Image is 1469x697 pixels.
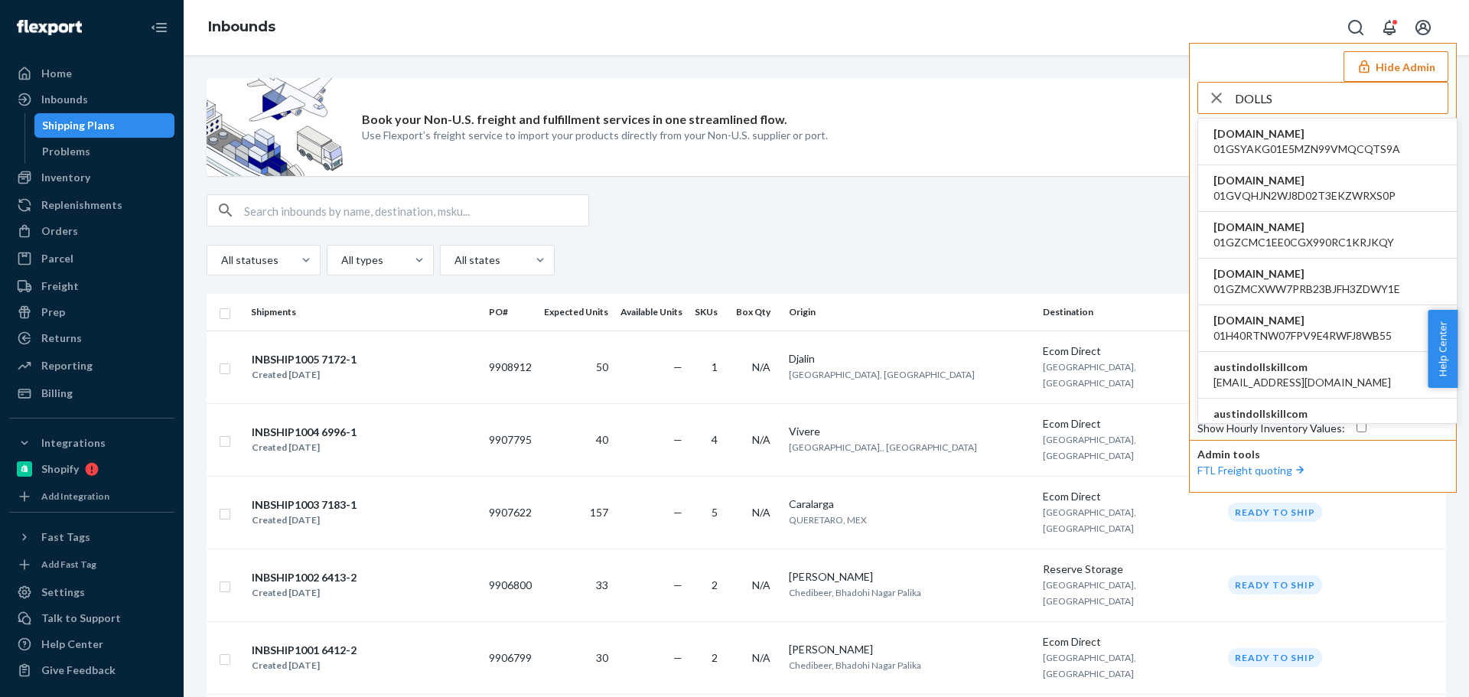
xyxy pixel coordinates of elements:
span: N/A [752,651,770,664]
div: Ecom Direct [1043,634,1216,650]
div: Ready to ship [1228,575,1322,594]
span: — [673,651,682,664]
a: Inbounds [208,18,275,35]
button: Open notifications [1374,12,1405,43]
span: [GEOGRAPHIC_DATA],, [GEOGRAPHIC_DATA] [789,441,977,453]
div: Ecom Direct [1043,416,1216,432]
a: Shipping Plans [34,113,175,138]
div: Ready to ship [1228,503,1322,522]
a: FTL Freight quoting [1197,464,1308,477]
div: INBSHIP1003 7183-1 [252,497,357,513]
input: Search or paste seller ID [1235,83,1448,113]
a: Shopify [9,457,174,481]
span: 01GZCMC1EE0CGX990RC1KRJKQY [1213,235,1394,250]
span: 1 [712,360,718,373]
div: Freight [41,278,79,294]
span: [DOMAIN_NAME] [1213,126,1400,142]
a: Returns [9,326,174,350]
a: Home [9,61,174,86]
th: Destination [1037,294,1222,331]
span: [GEOGRAPHIC_DATA], [GEOGRAPHIC_DATA] [1043,506,1136,534]
div: Help Center [41,637,103,652]
div: INBSHIP1004 6996-1 [252,425,357,440]
a: Problems [34,139,175,164]
span: [DOMAIN_NAME] [1213,220,1394,235]
span: 01GVQHJN2WJ8D02T3EKZWRXS0P [1213,188,1396,204]
span: 33 [596,578,608,591]
span: 2 [712,651,718,664]
a: Inventory [9,165,174,190]
div: Show Hourly Inventory Values : [1197,421,1345,436]
div: Parcel [41,251,73,266]
span: [GEOGRAPHIC_DATA], [GEOGRAPHIC_DATA] [1043,579,1136,607]
span: N/A [752,360,770,373]
span: 5 [712,506,718,519]
div: [PERSON_NAME] [789,642,1031,657]
div: Shipping Plans [42,118,115,133]
p: Admin tools [1197,447,1448,462]
a: Help Center [9,632,174,656]
div: Created [DATE] [252,367,357,383]
div: Inbounds [41,92,88,107]
span: [GEOGRAPHIC_DATA], [GEOGRAPHIC_DATA] [1043,361,1136,389]
span: Chedibeer, Bhadohi Nagar Palika [789,660,921,671]
a: Orders [9,219,174,243]
div: INBSHIP1002 6413-2 [252,570,357,585]
input: Search inbounds by name, destination, msku... [244,195,588,226]
div: [PERSON_NAME] [789,569,1031,585]
div: Add Fast Tag [41,558,96,571]
p: Use Flexport’s freight service to import your products directly from your Non-U.S. supplier or port. [362,128,828,143]
span: [EMAIL_ADDRESS][DOMAIN_NAME] [1213,422,1391,437]
span: austindollskillcom [1213,360,1391,375]
span: — [673,433,682,446]
th: SKUs [689,294,730,331]
span: [DOMAIN_NAME] [1213,173,1396,188]
span: QUERETARO, MEX [789,514,867,526]
a: Add Fast Tag [9,555,174,574]
span: Chedibeer, Bhadohi Nagar Palika [789,587,921,598]
a: Freight [9,274,174,298]
td: 9906799 [483,621,538,694]
div: Problems [42,144,90,159]
div: Created [DATE] [252,658,357,673]
span: 40 [596,433,608,446]
span: N/A [752,506,770,519]
span: 30 [596,651,608,664]
span: 01GSYAKG01E5MZN99VMQCQTS9A [1213,142,1400,157]
div: Fast Tags [41,529,90,545]
div: Orders [41,223,78,239]
div: Ecom Direct [1043,344,1216,359]
span: 4 [712,433,718,446]
span: [DOMAIN_NAME] [1213,266,1400,282]
th: Box Qty [730,294,783,331]
div: Ecom Direct [1043,489,1216,504]
a: Parcel [9,246,174,271]
span: 01GZMCXWW7PRB23BJFH3ZDWY1E [1213,282,1400,297]
span: N/A [752,433,770,446]
button: Give Feedback [9,658,174,682]
a: Prep [9,300,174,324]
a: Inbounds [9,87,174,112]
div: Djalin [789,351,1031,366]
button: Close Navigation [144,12,174,43]
span: [GEOGRAPHIC_DATA], [GEOGRAPHIC_DATA] [1043,652,1136,679]
td: 9908912 [483,331,538,403]
span: austindollskillcom [1213,406,1391,422]
a: Settings [9,580,174,604]
input: All types [340,252,341,268]
p: Book your Non-U.S. freight and fulfillment services in one streamlined flow. [362,111,787,129]
div: Integrations [41,435,106,451]
div: Settings [41,585,85,600]
span: 157 [590,506,608,519]
input: All states [453,252,454,268]
span: 50 [596,360,608,373]
div: Home [41,66,72,81]
button: Help Center [1428,310,1458,388]
span: N/A [752,578,770,591]
button: Integrations [9,431,174,455]
span: — [673,578,682,591]
div: Vivere [789,424,1031,439]
button: Fast Tags [9,525,174,549]
td: 9907795 [483,403,538,476]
